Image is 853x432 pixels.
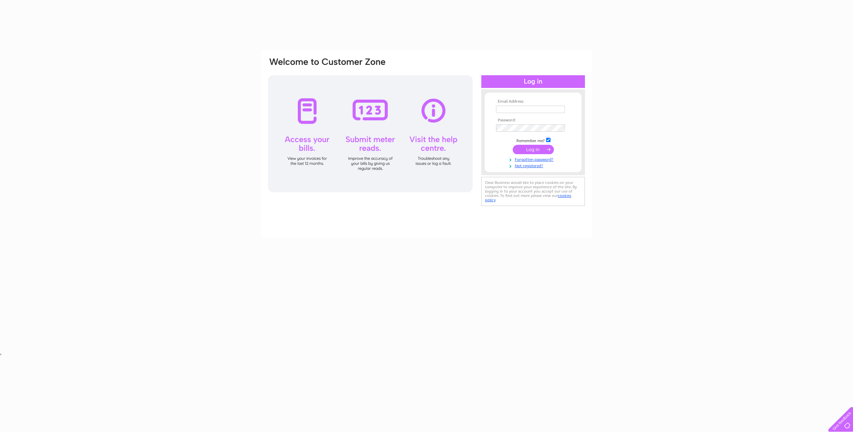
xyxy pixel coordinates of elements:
div: Clear Business would like to place cookies on your computer to improve your experience of the sit... [481,177,585,206]
td: Remember me? [494,137,572,143]
a: Not registered? [496,162,572,169]
a: Forgotten password? [496,156,572,162]
a: cookies policy [485,193,571,202]
th: Password: [494,118,572,123]
th: Email Address: [494,99,572,104]
input: Submit [513,145,554,154]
